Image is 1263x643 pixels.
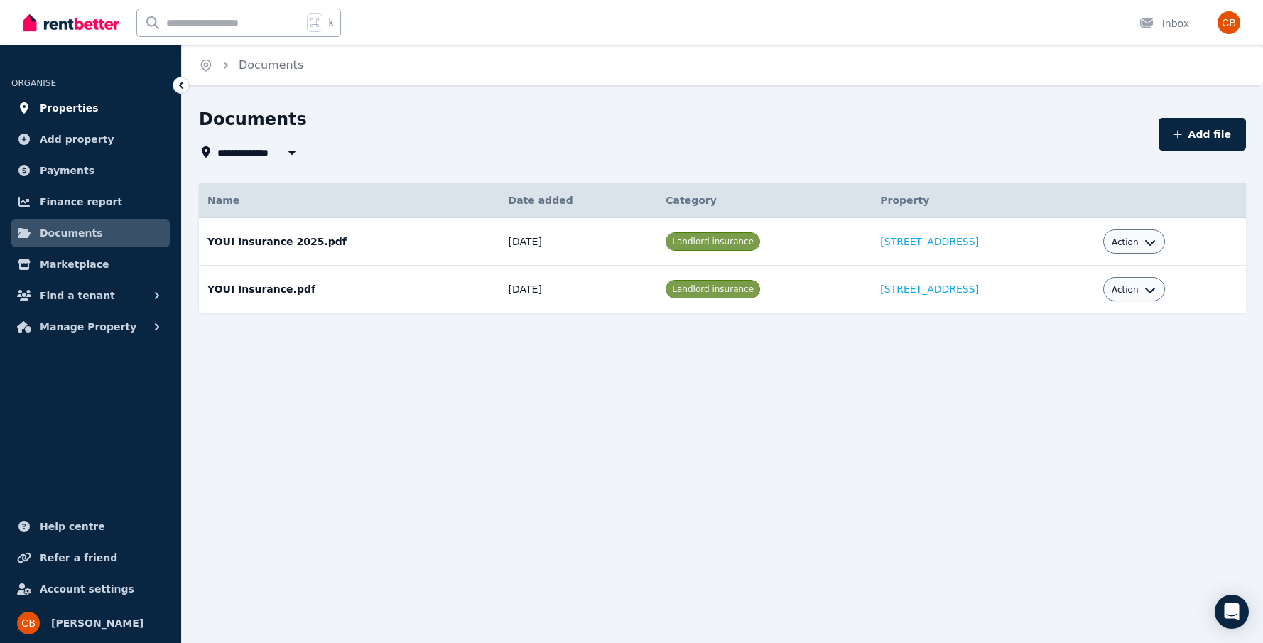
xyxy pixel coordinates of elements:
nav: Breadcrumb [182,45,320,85]
a: Payments [11,156,170,185]
span: Finance report [40,193,122,210]
span: Account settings [40,580,134,598]
td: YOUI Insurance.pdf [199,266,500,313]
td: YOUI Insurance 2025.pdf [199,218,500,266]
span: Landlord insurance [672,284,754,294]
span: Action [1112,237,1139,248]
span: k [328,17,333,28]
td: [DATE] [500,266,658,313]
a: Help centre [11,512,170,541]
h1: Documents [199,108,307,131]
span: [PERSON_NAME] [51,615,143,632]
th: Category [657,183,872,218]
a: [STREET_ADDRESS] [880,283,979,295]
button: Action [1112,284,1156,296]
span: Name [207,195,239,206]
span: ORGANISE [11,78,56,88]
div: Open Intercom Messenger [1215,595,1249,629]
td: [DATE] [500,218,658,266]
span: Payments [40,162,94,179]
a: [STREET_ADDRESS] [880,236,979,247]
img: Catherine Ball [1218,11,1240,34]
span: Refer a friend [40,549,117,566]
span: Help centre [40,518,105,535]
a: Refer a friend [11,544,170,572]
a: Documents [11,219,170,247]
span: Manage Property [40,318,136,335]
button: Action [1112,237,1156,248]
span: Documents [40,225,103,242]
span: Landlord insurance [672,237,754,247]
a: Account settings [11,575,170,603]
span: Find a tenant [40,287,115,304]
th: Property [872,183,1095,218]
span: Action [1112,284,1139,296]
img: Catherine Ball [17,612,40,634]
button: Find a tenant [11,281,170,310]
div: Inbox [1139,16,1189,31]
a: Add property [11,125,170,153]
span: Add property [40,131,114,148]
a: Properties [11,94,170,122]
button: Add file [1159,118,1246,151]
a: Documents [239,58,303,72]
th: Date added [500,183,658,218]
img: RentBetter [23,12,119,33]
span: Marketplace [40,256,109,273]
button: Manage Property [11,313,170,341]
a: Marketplace [11,250,170,279]
span: Properties [40,99,99,117]
a: Finance report [11,188,170,216]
